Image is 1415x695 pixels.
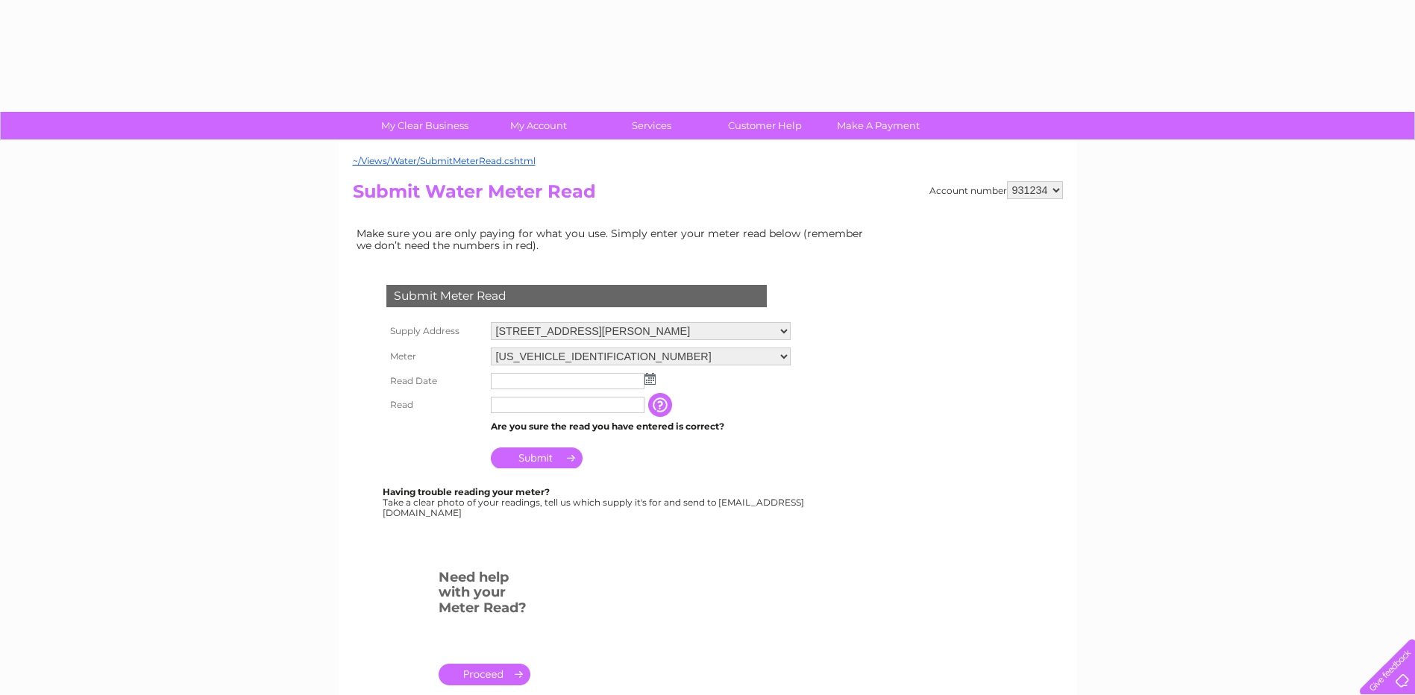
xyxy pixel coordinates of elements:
b: Having trouble reading your meter? [383,486,550,497]
th: Supply Address [383,318,487,344]
input: Information [648,393,675,417]
input: Submit [491,447,583,468]
a: Customer Help [703,112,826,139]
th: Meter [383,344,487,369]
div: Submit Meter Read [386,285,767,307]
a: Services [590,112,713,139]
a: ~/Views/Water/SubmitMeterRead.cshtml [353,155,536,166]
h3: Need help with your Meter Read? [439,567,530,623]
a: My Clear Business [363,112,486,139]
h2: Submit Water Meter Read [353,181,1063,210]
div: Take a clear photo of your readings, tell us which supply it's for and send to [EMAIL_ADDRESS][DO... [383,487,806,518]
img: ... [644,373,656,385]
a: Make A Payment [817,112,940,139]
td: Make sure you are only paying for what you use. Simply enter your meter read below (remember we d... [353,224,875,255]
td: Are you sure the read you have entered is correct? [487,417,794,436]
a: My Account [477,112,600,139]
th: Read [383,393,487,417]
div: Account number [929,181,1063,199]
a: . [439,664,530,685]
th: Read Date [383,369,487,393]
